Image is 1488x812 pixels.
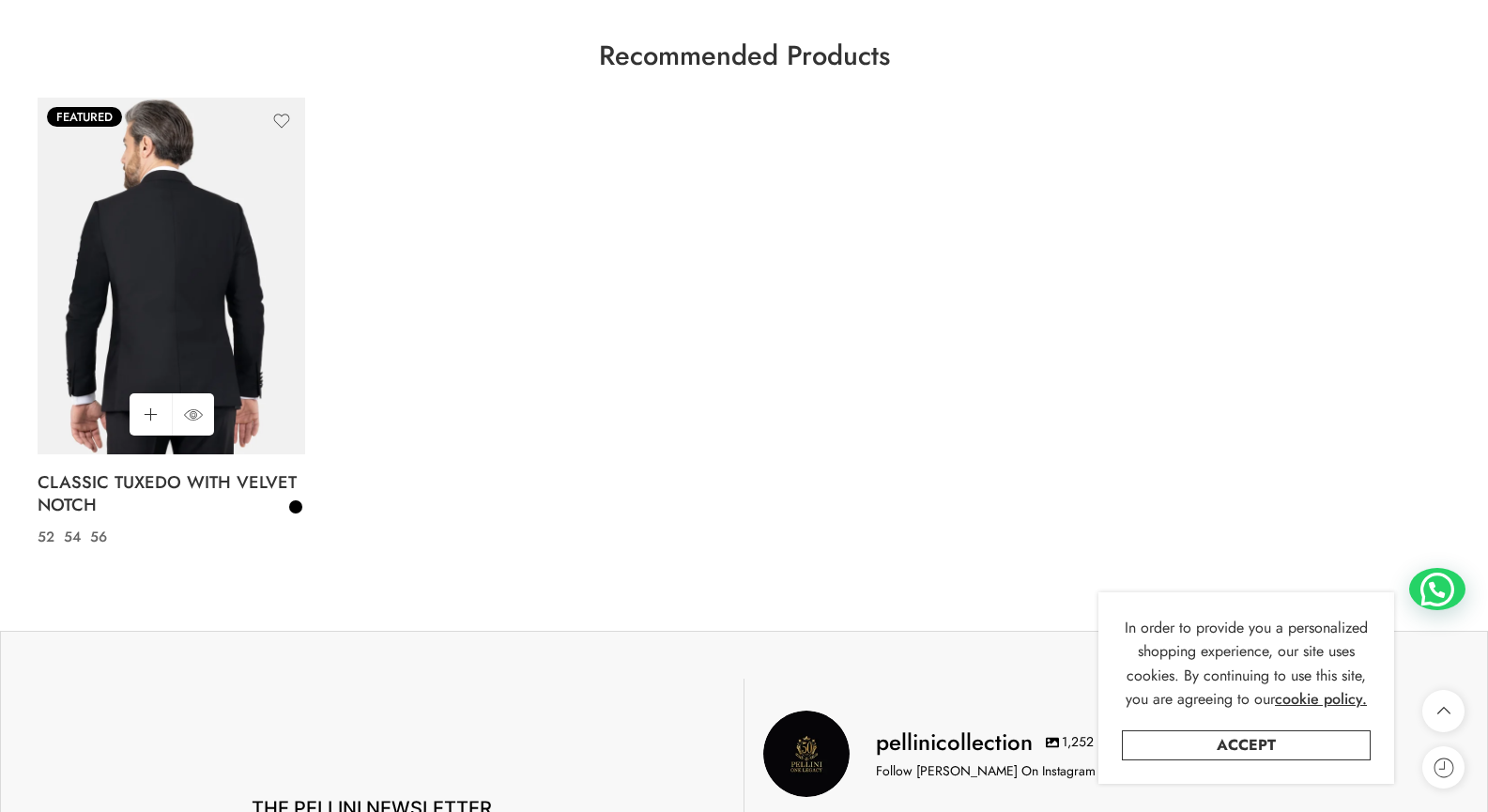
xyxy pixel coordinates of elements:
[172,393,214,436] a: QUICK SHOP
[47,107,122,127] span: Featured
[1122,730,1371,760] a: Accept
[876,727,1033,758] h3: pellinicollection
[287,498,304,515] a: Black
[1125,617,1368,711] span: In order to provide you a personalized shopping experience, our site uses cookies. By continuing ...
[38,42,1450,69] h3: Recommended Products
[763,711,1469,797] a: Pellini Collection pellinicollection 1,252 80,707 Follow [PERSON_NAME] On Instagram
[85,527,112,548] a: 56
[130,393,172,436] a: Select options for “CLASSIC TUXEDO WITH VELVET NOTCH”
[38,464,305,524] a: CLASSIC TUXEDO WITH VELVET NOTCH
[59,527,85,548] a: 54
[38,521,71,548] span: US$
[1046,733,1094,752] span: 1,252
[876,761,1096,781] p: Follow [PERSON_NAME] On Instagram
[1275,687,1367,712] a: cookie policy.
[38,521,131,548] bdi: 350.00
[33,527,59,548] a: 52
